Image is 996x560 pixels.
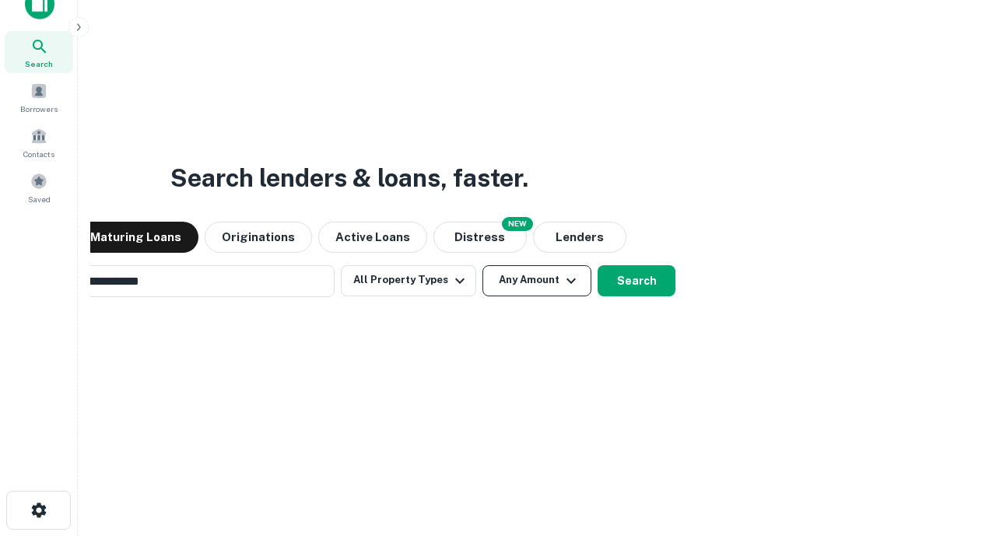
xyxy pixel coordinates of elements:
[482,265,591,296] button: Any Amount
[341,265,476,296] button: All Property Types
[5,76,73,118] a: Borrowers
[73,222,198,253] button: Maturing Loans
[5,166,73,208] a: Saved
[5,31,73,73] a: Search
[433,222,527,253] button: Search distressed loans with lien and other non-mortgage details.
[918,436,996,510] iframe: Chat Widget
[28,193,51,205] span: Saved
[533,222,626,253] button: Lenders
[20,103,58,115] span: Borrowers
[598,265,675,296] button: Search
[23,148,54,160] span: Contacts
[170,159,528,197] h3: Search lenders & loans, faster.
[205,222,312,253] button: Originations
[502,217,533,231] div: NEW
[25,58,53,70] span: Search
[5,121,73,163] a: Contacts
[318,222,427,253] button: Active Loans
